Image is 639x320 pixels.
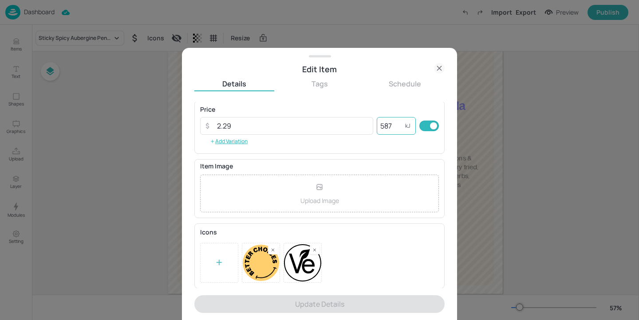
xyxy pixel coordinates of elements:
[200,163,439,169] p: Item Image
[194,79,274,89] button: Details
[200,106,215,113] p: Price
[242,244,280,281] img: 2025-08-06-1754484909612f2o0gbrubel.svg
[212,117,373,135] input: 10
[280,79,359,89] button: Tags
[300,196,339,205] p: Upload Image
[405,123,410,129] p: kJ
[200,135,257,148] button: Add Variation
[310,245,319,254] div: Remove image
[194,63,445,75] div: Edit Item
[284,244,321,281] img: 2025-08-06-1754484925579oj123ljlnj8.svg
[200,229,439,235] p: Icons
[377,117,405,135] input: 429
[268,245,278,254] div: Remove image
[365,79,445,89] button: Schedule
